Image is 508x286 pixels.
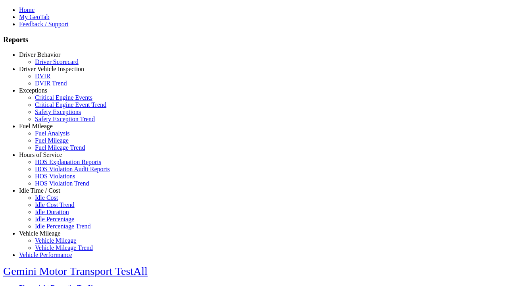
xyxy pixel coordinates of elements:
[35,223,90,230] a: Idle Percentage Trend
[19,251,72,258] a: Vehicle Performance
[19,187,60,194] a: Idle Time / Cost
[35,244,93,251] a: Vehicle Mileage Trend
[35,101,106,108] a: Critical Engine Event Trend
[35,58,79,65] a: Driver Scorecard
[35,108,81,115] a: Safety Exceptions
[35,209,69,215] a: Idle Duration
[19,87,47,94] a: Exceptions
[35,130,70,137] a: Fuel Analysis
[35,158,101,165] a: HOS Explanation Reports
[35,194,58,201] a: Idle Cost
[3,265,148,277] a: Gemini Motor Transport TestAll
[19,51,60,58] a: Driver Behavior
[3,35,505,44] h3: Reports
[19,21,68,27] a: Feedback / Support
[19,6,35,13] a: Home
[19,151,62,158] a: Hours of Service
[35,173,75,180] a: HOS Violations
[35,180,89,187] a: HOS Violation Trend
[35,237,76,244] a: Vehicle Mileage
[35,80,67,87] a: DVIR Trend
[19,230,60,237] a: Vehicle Mileage
[35,144,85,151] a: Fuel Mileage Trend
[35,166,110,172] a: HOS Violation Audit Reports
[35,94,92,101] a: Critical Engine Events
[35,116,95,122] a: Safety Exception Trend
[35,216,74,222] a: Idle Percentage
[35,201,75,208] a: Idle Cost Trend
[19,123,53,129] a: Fuel Mileage
[19,14,50,20] a: My GeoTab
[19,66,84,72] a: Driver Vehicle Inspection
[35,137,69,144] a: Fuel Mileage
[35,73,50,79] a: DVIR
